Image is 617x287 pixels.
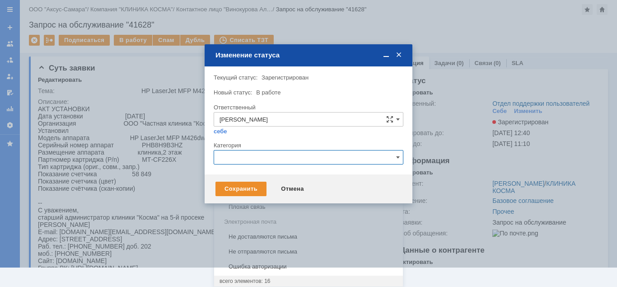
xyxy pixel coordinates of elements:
span: Закрыть [394,51,403,59]
label: Текущий статус: [214,74,257,81]
span: В работе [256,89,280,96]
div: Изменение статуса [215,51,403,59]
div: всего элементов: 16 [220,278,397,285]
div: Ответственный [214,104,402,110]
div: Категория [214,142,402,148]
a: себе [214,128,227,135]
span: Зарегистрирован [262,74,308,81]
span: Свернуть (Ctrl + M) [382,51,391,59]
span: Сложная форма [386,116,393,123]
label: Новый статус: [214,89,252,96]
